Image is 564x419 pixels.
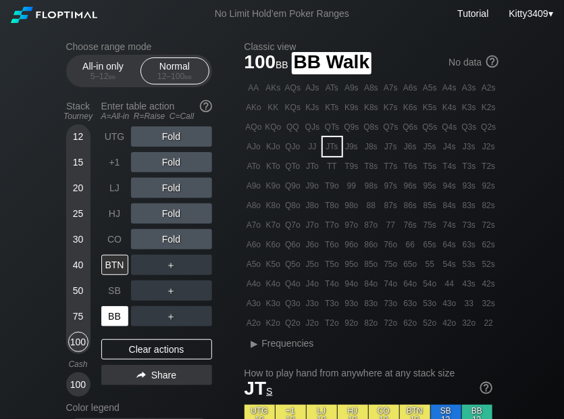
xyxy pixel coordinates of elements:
div: Normal [144,58,206,84]
div: LJ [101,178,128,198]
div: 83o [362,294,381,313]
div: J9s [342,137,361,156]
div: BB [101,306,128,326]
div: Fold [131,229,212,249]
div: KTs [323,98,342,117]
div: A4o [245,274,263,293]
div: Stack [61,95,96,126]
div: 94s [440,176,459,195]
div: Share [101,365,212,385]
div: T5s [421,157,440,176]
div: K9o [264,176,283,195]
div: 72s [480,216,498,235]
div: A3o [245,294,263,313]
div: Fold [131,178,212,198]
div: Color legend [66,397,212,418]
div: Q9s [342,118,361,137]
div: 87o [362,216,381,235]
div: J8o [303,196,322,215]
div: T2o [323,314,342,332]
div: Q4s [440,118,459,137]
div: Q5o [284,255,303,274]
div: 63s [460,235,479,254]
div: A7o [245,216,263,235]
div: AQs [284,78,303,97]
div: Clear actions [101,339,212,360]
div: ＋ [131,255,212,275]
div: 85o [362,255,381,274]
div: ATo [245,157,263,176]
div: QTo [284,157,303,176]
div: K2s [480,98,498,117]
div: 62s [480,235,498,254]
div: AKo [245,98,263,117]
div: 98o [342,196,361,215]
div: Q9o [284,176,303,195]
img: Floptimal logo [11,7,97,23]
div: No Limit Hold’em Poker Ranges [195,8,369,22]
div: J3o [303,294,322,313]
div: 75s [421,216,440,235]
div: 42o [440,314,459,332]
span: 100 [242,52,290,74]
div: 97o [342,216,361,235]
div: 99 [342,176,361,195]
div: 95s [421,176,440,195]
div: K6s [401,98,420,117]
div: 82o [362,314,381,332]
div: 32o [460,314,479,332]
div: J8s [362,137,381,156]
div: 97s [382,176,401,195]
div: 73s [460,216,479,235]
div: Fold [131,152,212,172]
div: T4s [440,157,459,176]
div: No data [448,57,498,69]
div: 25 [68,203,88,224]
div: 94o [342,274,361,293]
div: 85s [421,196,440,215]
div: 22 [480,314,498,332]
div: 43o [440,294,459,313]
img: share.864f2f62.svg [136,372,146,379]
div: +1 [101,152,128,172]
div: A9s [342,78,361,97]
div: 87s [382,196,401,215]
div: J2s [480,137,498,156]
div: 44 [440,274,459,293]
div: J6s [401,137,420,156]
div: 12 – 100 [147,72,203,81]
h2: How to play hand from anywhere at any stack size [245,368,492,378]
div: 95o [342,255,361,274]
div: K7o [264,216,283,235]
div: K4o [264,274,283,293]
span: BB Walk [292,52,372,74]
a: Tutorial [457,8,488,19]
div: Q4o [284,274,303,293]
div: 62o [401,314,420,332]
div: T3s [460,157,479,176]
div: 65s [421,235,440,254]
img: help.32db89a4.svg [485,54,500,69]
div: A9o [245,176,263,195]
div: 53s [460,255,479,274]
div: Q6o [284,235,303,254]
div: A6o [245,235,263,254]
div: Q8s [362,118,381,137]
div: Cash [61,360,96,369]
div: 100 [68,374,88,395]
div: K3s [460,98,479,117]
div: 100 [68,332,88,352]
div: QTs [323,118,342,137]
div: KTo [264,157,283,176]
div: T7s [382,157,401,176]
div: A2s [480,78,498,97]
div: 86s [401,196,420,215]
div: T8s [362,157,381,176]
div: QJo [284,137,303,156]
div: 82s [480,196,498,215]
div: 32s [480,294,498,313]
div: J7o [303,216,322,235]
div: T7o [323,216,342,235]
div: 93o [342,294,361,313]
div: J6o [303,235,322,254]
